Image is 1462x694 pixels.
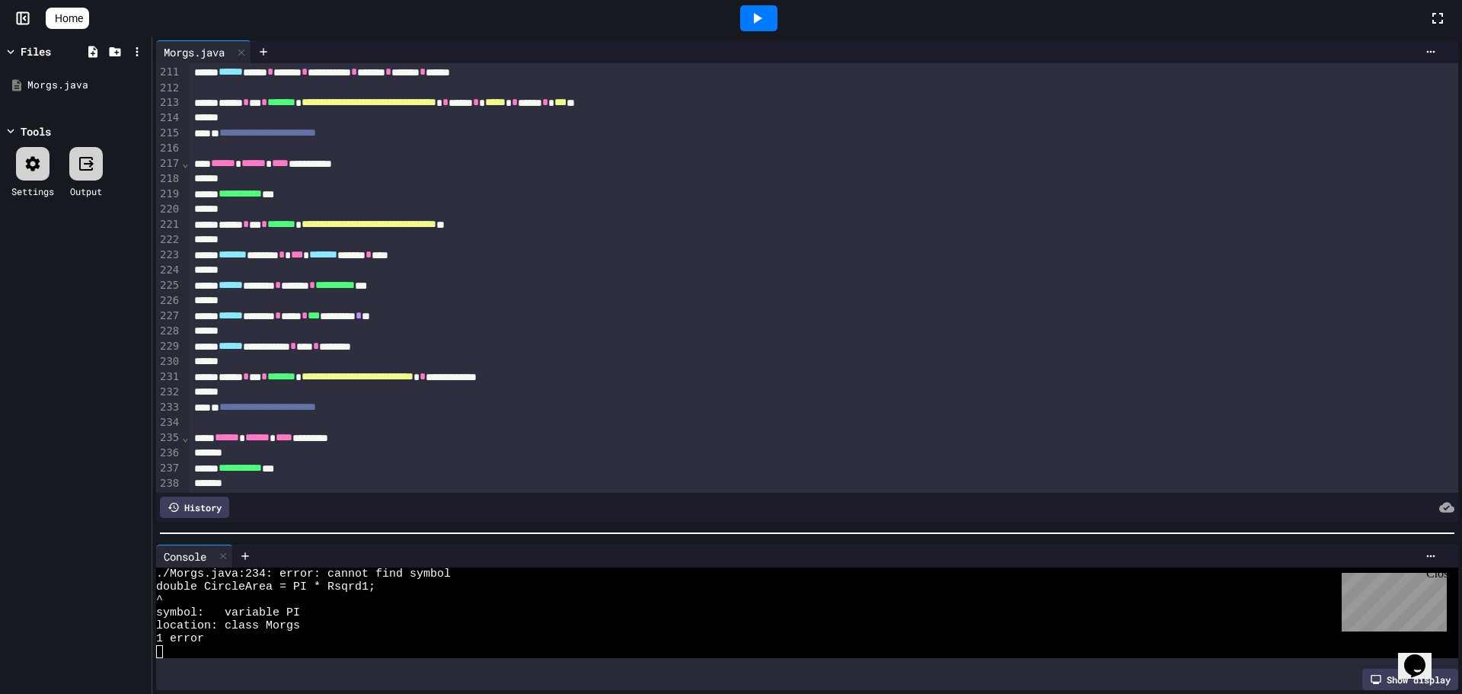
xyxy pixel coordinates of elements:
div: Console [156,548,214,564]
div: 211 [156,65,181,80]
div: 218 [156,171,181,187]
span: 1 error [156,632,204,645]
div: Morgs.java [156,44,232,60]
div: History [160,497,229,518]
div: Output [70,184,102,198]
span: double CircleArea = PI * Rsqrd1; [156,580,375,593]
div: 227 [156,309,181,324]
div: 232 [156,385,181,400]
div: 231 [156,369,181,385]
div: 216 [156,141,181,156]
div: Chat with us now!Close [6,6,105,97]
div: 233 [156,400,181,415]
div: Show display [1362,669,1458,690]
div: 213 [156,95,181,110]
div: 212 [156,81,181,96]
iframe: chat widget [1398,633,1447,679]
div: Morgs.java [27,78,146,93]
div: 229 [156,339,181,354]
div: 214 [156,110,181,126]
a: Home [46,8,89,29]
div: 226 [156,293,181,309]
div: 239 [156,491,181,506]
div: 230 [156,354,181,369]
iframe: chat widget [1336,567,1447,632]
div: 235 [156,430,181,446]
div: 222 [156,232,181,248]
span: Fold line [181,431,189,443]
div: 223 [156,248,181,263]
div: 228 [156,324,181,339]
div: 221 [156,217,181,232]
span: Home [55,11,83,26]
div: Tools [21,123,51,139]
div: 224 [156,263,181,278]
div: Morgs.java [156,40,251,63]
div: 217 [156,156,181,171]
span: location: class Morgs [156,619,300,632]
div: 236 [156,446,181,461]
div: 237 [156,461,181,476]
div: 219 [156,187,181,202]
span: symbol: variable PI [156,606,300,619]
div: 215 [156,126,181,141]
span: ./Morgs.java:234: error: cannot find symbol [156,568,451,580]
div: 220 [156,202,181,217]
div: 225 [156,278,181,293]
div: 238 [156,476,181,491]
div: Files [21,43,51,59]
div: Settings [11,184,54,198]
div: Console [156,545,233,568]
span: ^ [156,593,163,606]
span: Fold line [181,157,189,169]
div: 234 [156,415,181,430]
